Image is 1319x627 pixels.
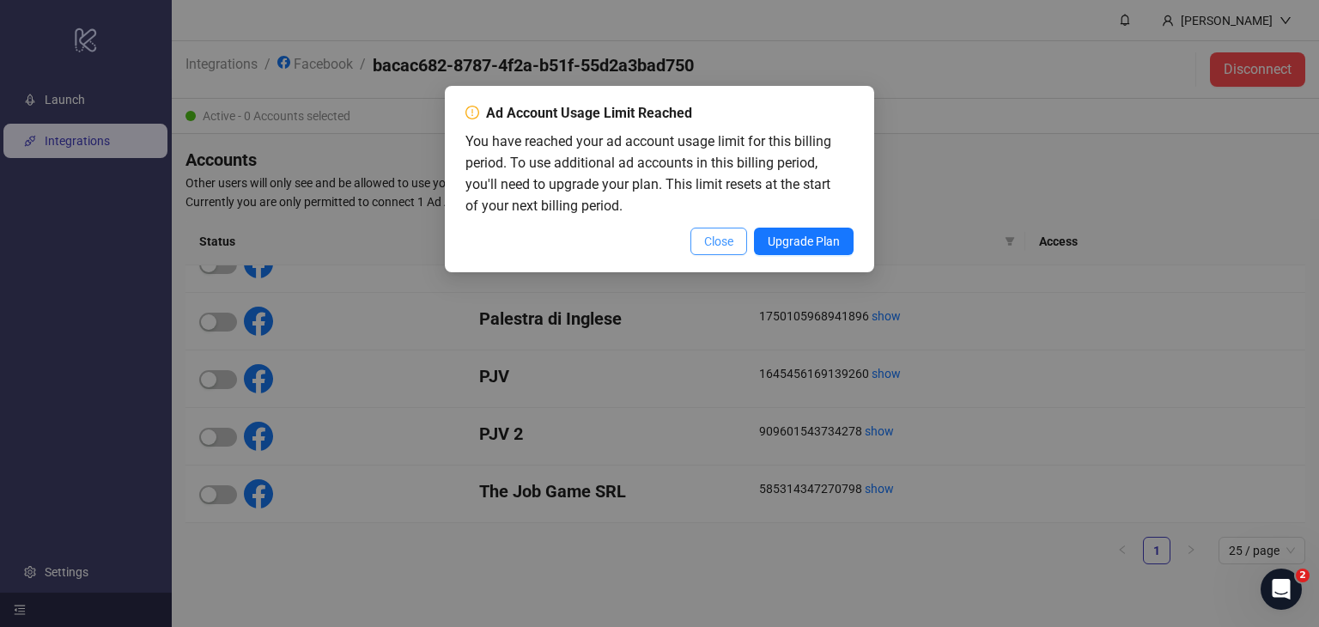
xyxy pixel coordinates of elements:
[465,133,831,214] span: You have reached your ad account usage limit for this billing period. To use additional ad accoun...
[465,106,479,119] span: exclamation-circle
[1261,569,1302,610] iframe: Intercom live chat
[768,234,840,248] span: Upgrade Plan
[1296,569,1310,582] span: 2
[754,228,854,255] button: Upgrade Plan
[704,234,733,248] span: Close
[486,103,692,124] div: Ad Account Usage Limit Reached
[690,228,747,255] button: Close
